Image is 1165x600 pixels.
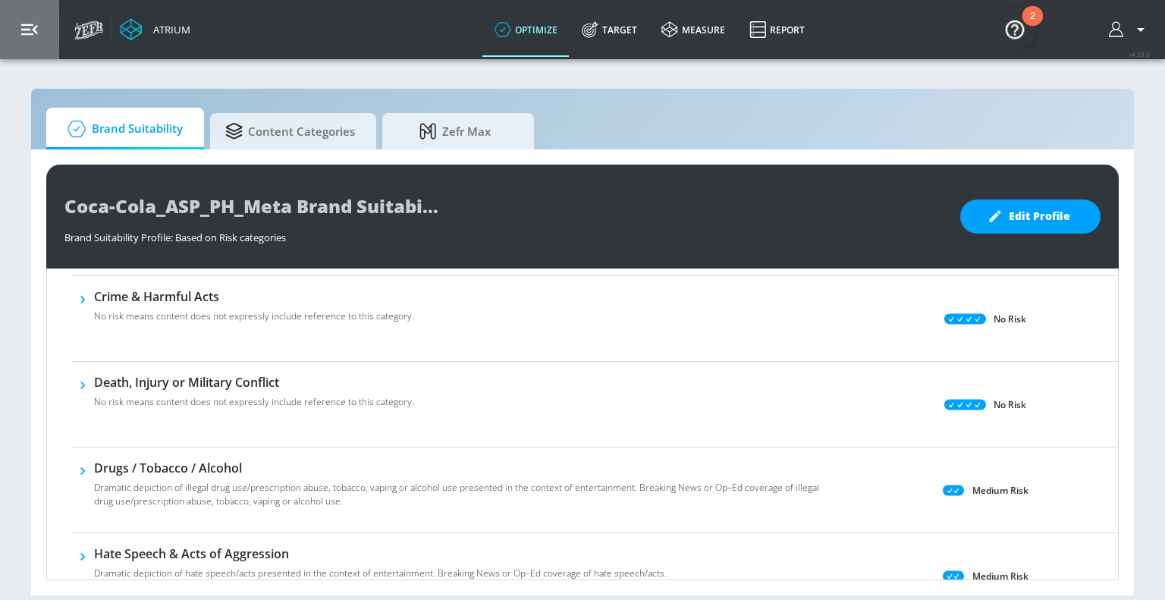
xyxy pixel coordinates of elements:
[994,8,1036,50] button: Open Resource Center, 2 new notifications
[64,223,945,244] div: Brand Suitability Profile: Based on Risk categories
[94,288,414,332] div: Crime & Harmful ActsNo risk means content does not expressly include reference to this category.
[991,207,1070,226] span: Edit Profile
[570,2,649,57] a: Target
[1129,50,1150,58] span: v 4.28.0
[120,18,190,41] a: Atrium
[94,288,414,305] h6: Crime & Harmful Acts
[94,545,667,562] h6: Hate Speech & Acts of Aggression
[61,111,183,147] span: Brand Suitability
[994,397,1026,413] p: No Risk
[94,481,834,508] p: Dramatic depiction of illegal drug use/prescription abuse, tobacco, vaping or alcohol use present...
[994,311,1026,327] p: No Risk
[94,395,414,409] p: No risk means content does not expressly include reference to this category.
[225,113,355,149] span: Content Categories
[94,309,414,323] p: No risk means content does not expressly include reference to this category.
[737,2,817,57] a: Report
[972,482,1028,498] p: Medium Risk
[94,374,414,418] div: Death, Injury or Military ConflictNo risk means content does not expressly include reference to t...
[94,545,667,589] div: Hate Speech & Acts of AggressionDramatic depiction of hate speech/acts presented in the context o...
[649,2,737,57] a: measure
[147,23,190,36] div: Atrium
[1030,16,1035,36] div: 2
[94,567,667,580] p: Dramatic depiction of hate speech/acts presented in the context of entertainment. Breaking News o...
[94,460,834,476] h6: Drugs / Tobacco / Alcohol
[960,199,1101,234] button: Edit Profile
[94,460,834,517] div: Drugs / Tobacco / AlcoholDramatic depiction of illegal drug use/prescription abuse, tobacco, vapi...
[972,568,1028,584] p: Medium Risk
[94,374,414,391] h6: Death, Injury or Military Conflict
[397,113,513,149] span: Zefr Max
[482,2,570,57] a: optimize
